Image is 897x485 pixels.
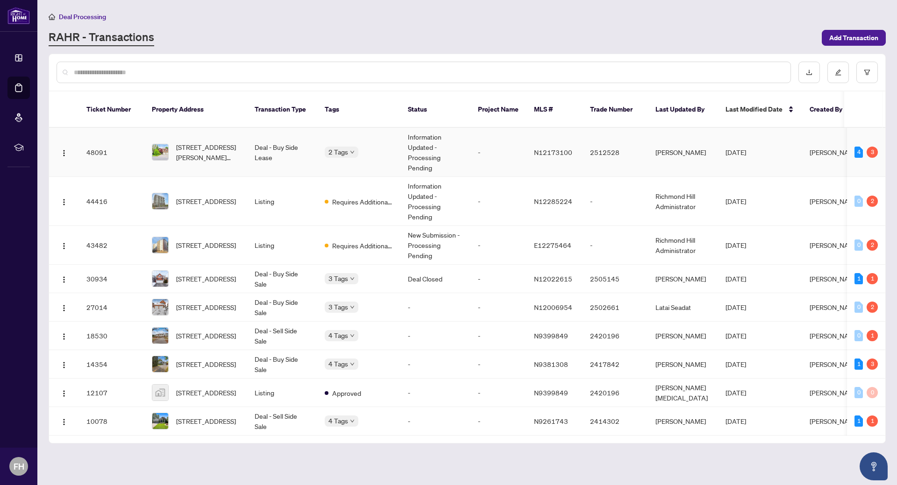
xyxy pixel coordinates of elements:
span: N12173100 [534,148,572,156]
td: Latai Seadat [648,293,718,322]
span: Requires Additional Docs [332,240,393,251]
td: Information Updated - Processing Pending [400,128,470,177]
th: Last Modified Date [718,91,802,128]
span: [STREET_ADDRESS] [176,302,236,312]
span: [PERSON_NAME] [810,241,860,249]
span: E12275464 [534,241,571,249]
td: Deal Closed [400,265,470,293]
td: - [470,407,527,436]
span: [STREET_ADDRESS] [176,240,236,250]
button: edit [827,62,849,83]
td: - [583,177,648,226]
span: 3 Tags [328,273,348,284]
button: Logo [57,271,71,286]
th: Ticket Number [79,91,144,128]
td: - [470,322,527,350]
span: Last Modified Date [726,104,783,114]
td: 30934 [79,265,144,293]
td: [PERSON_NAME][MEDICAL_DATA] [648,379,718,407]
div: 1 [854,358,863,370]
div: 0 [854,302,863,313]
td: Deal - Buy Side Sale [247,265,317,293]
span: [PERSON_NAME] [810,360,860,368]
span: Add Transaction [829,30,878,45]
img: Logo [60,198,68,206]
th: Status [400,91,470,128]
img: thumbnail-img [152,328,168,344]
span: [PERSON_NAME] [810,417,860,425]
span: [DATE] [726,331,746,340]
td: - [470,293,527,322]
span: [DATE] [726,417,746,425]
span: 3 Tags [328,302,348,312]
span: [DATE] [726,360,746,368]
td: 10078 [79,407,144,436]
img: thumbnail-img [152,193,168,209]
td: - [400,293,470,322]
th: Trade Number [583,91,648,128]
span: down [350,305,355,309]
th: Last Updated By [648,91,718,128]
span: [DATE] [726,274,746,283]
img: thumbnail-img [152,413,168,429]
span: [STREET_ADDRESS] [176,196,236,206]
td: 2420196 [583,322,648,350]
td: - [400,322,470,350]
td: - [470,265,527,293]
span: [PERSON_NAME] [810,148,860,156]
span: [STREET_ADDRESS][PERSON_NAME][PERSON_NAME] [176,142,240,162]
td: Listing [247,177,317,226]
img: Logo [60,333,68,340]
th: Created By [802,91,858,128]
span: [STREET_ADDRESS] [176,416,236,426]
td: - [400,350,470,379]
th: Project Name [470,91,527,128]
td: 12107 [79,379,144,407]
td: [PERSON_NAME] [648,350,718,379]
div: 0 [867,387,878,398]
td: Listing [247,226,317,265]
button: Logo [57,328,71,343]
span: [PERSON_NAME] [810,303,860,311]
span: [PERSON_NAME] [810,274,860,283]
th: Tags [317,91,400,128]
span: N12006954 [534,303,572,311]
td: 2502661 [583,293,648,322]
img: thumbnail-img [152,271,168,287]
span: N12285224 [534,197,572,205]
div: 2 [867,239,878,251]
td: Deal - Sell Side Sale [247,322,317,350]
span: N9261743 [534,417,568,425]
span: [PERSON_NAME] [810,388,860,397]
span: [PERSON_NAME] [810,331,860,340]
span: [STREET_ADDRESS] [176,359,236,369]
img: Logo [60,242,68,250]
td: - [470,379,527,407]
div: 2 [867,196,878,207]
span: download [806,69,812,76]
span: [PERSON_NAME] [810,197,860,205]
div: 1 [854,273,863,284]
td: Deal - Buy Side Sale [247,293,317,322]
div: 0 [854,239,863,251]
button: Logo [57,194,71,209]
div: 3 [867,358,878,370]
button: Logo [57,300,71,315]
span: N9381308 [534,360,568,368]
button: Logo [57,414,71,429]
td: 2414302 [583,407,648,436]
button: Logo [57,145,71,160]
td: 2512528 [583,128,648,177]
button: Add Transaction [822,30,886,46]
div: 1 [867,273,878,284]
td: 2417842 [583,350,648,379]
a: RAHR - Transactions [49,29,154,46]
span: 4 Tags [328,358,348,369]
td: - [400,407,470,436]
span: down [350,150,355,155]
span: [STREET_ADDRESS] [176,330,236,341]
span: home [49,14,55,20]
td: 44416 [79,177,144,226]
td: [PERSON_NAME] [648,407,718,436]
div: 0 [854,196,863,207]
